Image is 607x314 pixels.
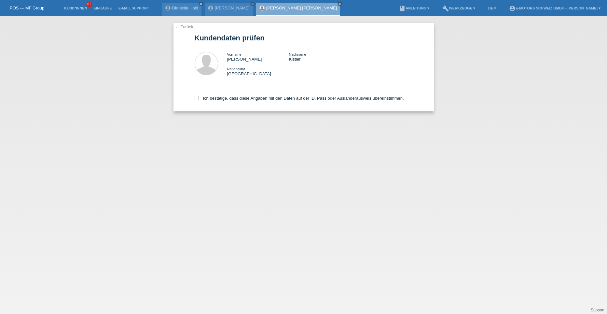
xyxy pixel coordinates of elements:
[215,6,250,10] a: [PERSON_NAME]
[195,34,413,42] h1: Kundendaten prüfen
[289,52,351,62] div: Kistler
[90,6,115,10] a: Einkäufe
[442,5,449,12] i: build
[485,6,499,10] a: DE ▾
[86,2,92,7] span: 61
[506,6,604,10] a: account_circleE-Motors Schweiz GmbH - [PERSON_NAME] ▾
[338,2,342,6] a: close
[251,2,254,6] i: close
[250,2,255,6] a: close
[399,5,406,12] i: book
[227,66,289,76] div: [GEOGRAPHIC_DATA]
[115,6,152,10] a: E-Mail Support
[227,52,289,62] div: [PERSON_NAME]
[227,52,241,56] span: Vorname
[591,308,604,312] a: Support
[200,2,203,6] i: close
[61,6,90,10] a: Kund*innen
[175,24,193,29] a: ← Zurück
[172,6,198,10] a: Dianiella Hold
[338,2,341,6] i: close
[10,6,44,10] a: POS — MF Group
[227,67,245,71] span: Nationalität
[509,5,516,12] i: account_circle
[195,96,404,101] label: Ich bestätige, dass diese Angaben mit den Daten auf der ID, Pass oder Ausländerausweis übereinsti...
[396,6,433,10] a: bookAnleitung ▾
[266,6,337,10] a: [PERSON_NAME] [PERSON_NAME]
[199,2,203,6] a: close
[439,6,478,10] a: buildWerkzeuge ▾
[289,52,306,56] span: Nachname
